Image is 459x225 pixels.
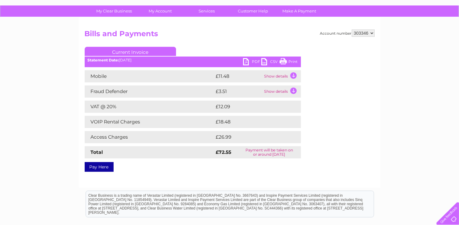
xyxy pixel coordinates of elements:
td: Mobile [85,70,214,82]
a: PDF [243,58,261,67]
a: CSV [261,58,280,67]
a: 0333 014 3131 [344,3,386,11]
a: Services [182,5,232,17]
td: VOIP Rental Charges [85,116,214,128]
b: Statement Date: [88,58,119,62]
img: logo.png [16,16,47,34]
a: Blog [406,26,415,30]
td: Show details [263,70,301,82]
td: Show details [263,85,301,98]
a: Water [352,26,363,30]
strong: £72.55 [216,149,231,155]
td: £12.09 [214,101,288,113]
td: Payment will be taken on or around [DATE] [238,146,301,158]
a: Customer Help [228,5,278,17]
a: Current Invoice [85,47,176,56]
a: My Clear Business [89,5,139,17]
a: Log out [439,26,453,30]
td: £26.99 [214,131,289,143]
td: Fraud Defender [85,85,214,98]
strong: Total [91,149,103,155]
div: [DATE] [85,58,301,62]
td: Access Charges [85,131,214,143]
h2: Bills and Payments [85,29,375,41]
div: Clear Business is a trading name of Verastar Limited (registered in [GEOGRAPHIC_DATA] No. 3667643... [86,3,374,29]
a: Pay Here [85,162,114,172]
a: Energy [367,26,380,30]
a: Make A Payment [274,5,324,17]
a: Contact [418,26,433,30]
a: My Account [135,5,185,17]
a: Print [280,58,298,67]
td: £18.48 [214,116,288,128]
td: VAT @ 20% [85,101,214,113]
td: £11.48 [214,70,263,82]
td: £3.51 [214,85,263,98]
a: Telecoms [384,26,402,30]
div: Account number [320,29,375,37]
